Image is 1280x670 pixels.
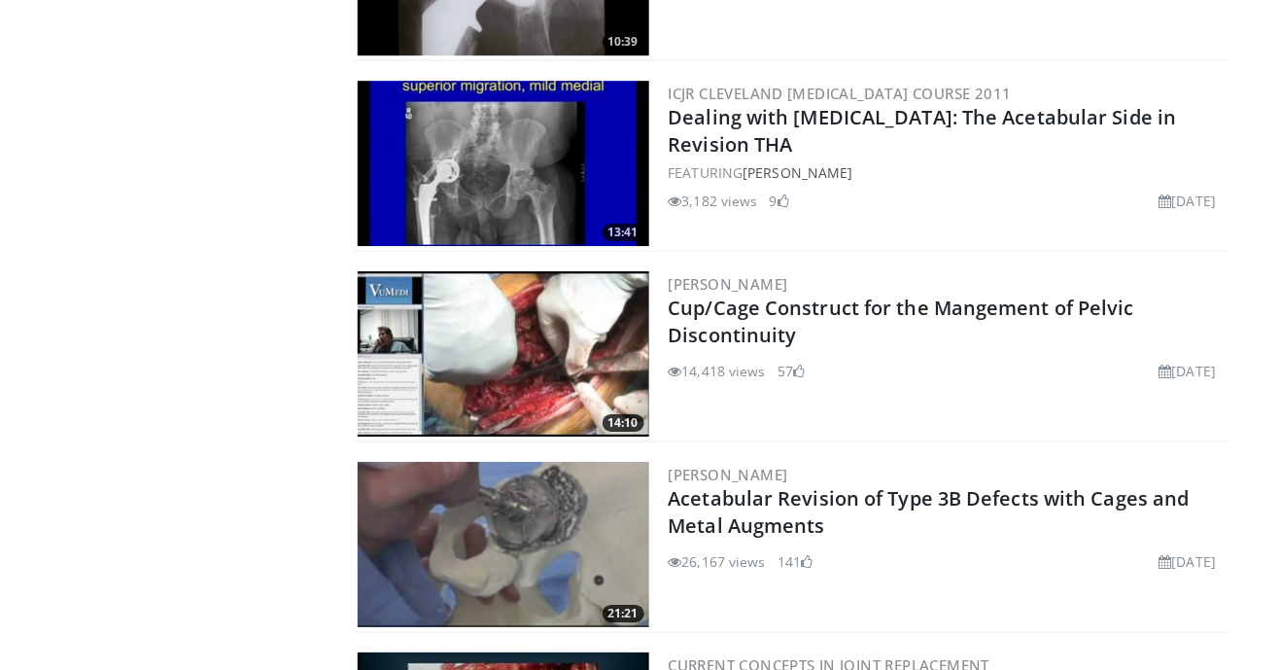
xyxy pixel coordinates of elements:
[669,551,766,572] li: 26,167 views
[778,361,805,381] li: 57
[669,465,788,484] a: [PERSON_NAME]
[603,414,644,432] span: 14:10
[603,605,644,622] span: 21:21
[1159,191,1217,211] li: [DATE]
[358,271,649,437] a: 14:10
[669,104,1177,158] a: Dealing with [MEDICAL_DATA]: The Acetabular Side in Revision THA
[669,84,1012,103] a: ICJR Cleveland [MEDICAL_DATA] Course 2011
[669,162,1225,183] div: FEATURING
[358,462,649,627] img: 66432_0000_3.png.300x170_q85_crop-smart_upscale.jpg
[669,485,1190,539] a: Acetabular Revision of Type 3B Defects with Cages and Metal Augments
[603,224,644,241] span: 13:41
[358,462,649,627] a: 21:21
[770,191,789,211] li: 9
[669,295,1135,348] a: Cup/Cage Construct for the Mangement of Pelvic Discontinuity
[1159,361,1217,381] li: [DATE]
[778,551,813,572] li: 141
[669,274,788,294] a: [PERSON_NAME]
[358,271,649,437] img: 280228_0002_1.png.300x170_q85_crop-smart_upscale.jpg
[669,191,758,211] li: 3,182 views
[669,361,766,381] li: 14,418 views
[358,81,649,246] img: oa8B-rsjN5HfbTbX4xMDoxOjRrOx6N3j_1.300x170_q85_crop-smart_upscale.jpg
[358,81,649,246] a: 13:41
[603,33,644,51] span: 10:39
[743,163,852,182] a: [PERSON_NAME]
[1159,551,1217,572] li: [DATE]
